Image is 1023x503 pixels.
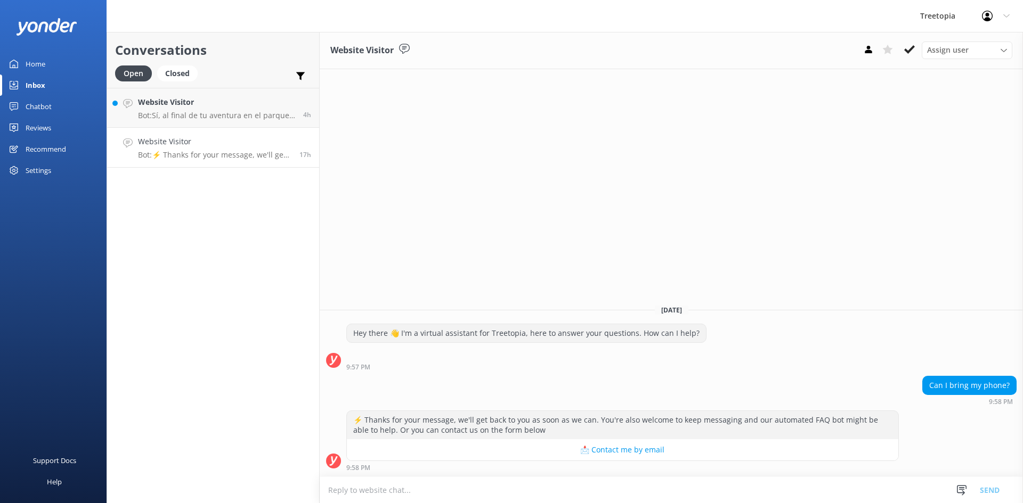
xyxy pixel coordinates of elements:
h3: Website Visitor [330,44,394,57]
div: Help [47,471,62,492]
div: Aug 22 2025 09:57pm (UTC -06:00) America/Mexico_City [346,363,707,370]
strong: 9:57 PM [346,364,370,370]
img: yonder-white-logo.png [16,18,77,36]
div: Assign User [922,42,1012,59]
a: Open [115,67,157,79]
div: ⚡ Thanks for your message, we'll get back to you as soon as we can. You're also welcome to keep m... [347,411,898,439]
div: Open [115,65,152,81]
div: Closed [157,65,198,81]
div: Reviews [26,117,51,138]
p: Bot: Sí, al final de tu aventura en el parque, tendrás la oportunidad de ver todas las fotos y vi... [138,111,295,120]
div: Hey there 👋 I'm a virtual assistant for Treetopia, here to answer your questions. How can I help? [347,324,706,342]
h4: Website Visitor [138,96,295,108]
strong: 9:58 PM [989,399,1013,405]
span: [DATE] [655,306,688,315]
div: Aug 22 2025 09:58pm (UTC -06:00) America/Mexico_City [346,464,899,471]
a: Website VisitorBot:⚡ Thanks for your message, we'll get back to you as soon as we can. You're als... [107,128,319,168]
div: Home [26,53,45,75]
h2: Conversations [115,40,311,60]
h4: Website Visitor [138,136,291,147]
div: Aug 22 2025 09:58pm (UTC -06:00) America/Mexico_City [922,398,1017,405]
div: Can I bring my phone? [923,376,1016,394]
div: Recommend [26,138,66,160]
div: Support Docs [33,450,76,471]
span: Aug 22 2025 09:58pm (UTC -06:00) America/Mexico_City [299,150,311,159]
strong: 9:58 PM [346,465,370,471]
div: Chatbot [26,96,52,117]
div: Settings [26,160,51,181]
p: Bot: ⚡ Thanks for your message, we'll get back to you as soon as we can. You're also welcome to k... [138,150,291,160]
a: Closed [157,67,203,79]
div: Inbox [26,75,45,96]
a: Website VisitorBot:Sí, al final de tu aventura en el parque, tendrás la oportunidad de ver todas ... [107,88,319,128]
span: Aug 23 2025 11:15am (UTC -06:00) America/Mexico_City [303,110,311,119]
span: Assign user [927,44,969,56]
button: 📩 Contact me by email [347,439,898,460]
